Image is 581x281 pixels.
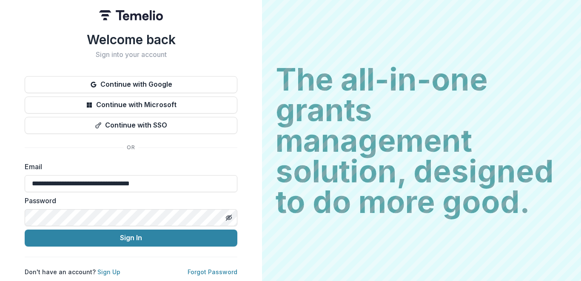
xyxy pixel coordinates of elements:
[25,230,237,247] button: Sign In
[25,196,232,206] label: Password
[25,117,237,134] button: Continue with SSO
[25,162,232,172] label: Email
[188,268,237,275] a: Forgot Password
[25,32,237,47] h1: Welcome back
[25,267,120,276] p: Don't have an account?
[25,97,237,114] button: Continue with Microsoft
[25,51,237,59] h2: Sign into your account
[97,268,120,275] a: Sign Up
[99,10,163,20] img: Temelio
[222,211,236,224] button: Toggle password visibility
[25,76,237,93] button: Continue with Google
